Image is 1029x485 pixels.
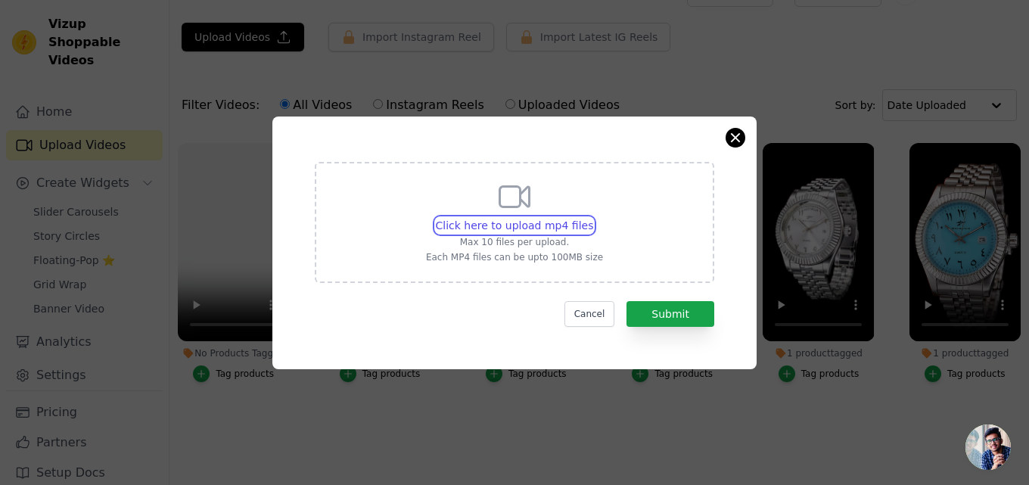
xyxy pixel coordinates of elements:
[564,301,615,327] button: Cancel
[965,424,1011,470] a: Ouvrir le chat
[726,129,745,147] button: Close modal
[626,301,714,327] button: Submit
[426,236,603,248] p: Max 10 files per upload.
[436,219,594,232] span: Click here to upload mp4 files
[426,251,603,263] p: Each MP4 files can be upto 100MB size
